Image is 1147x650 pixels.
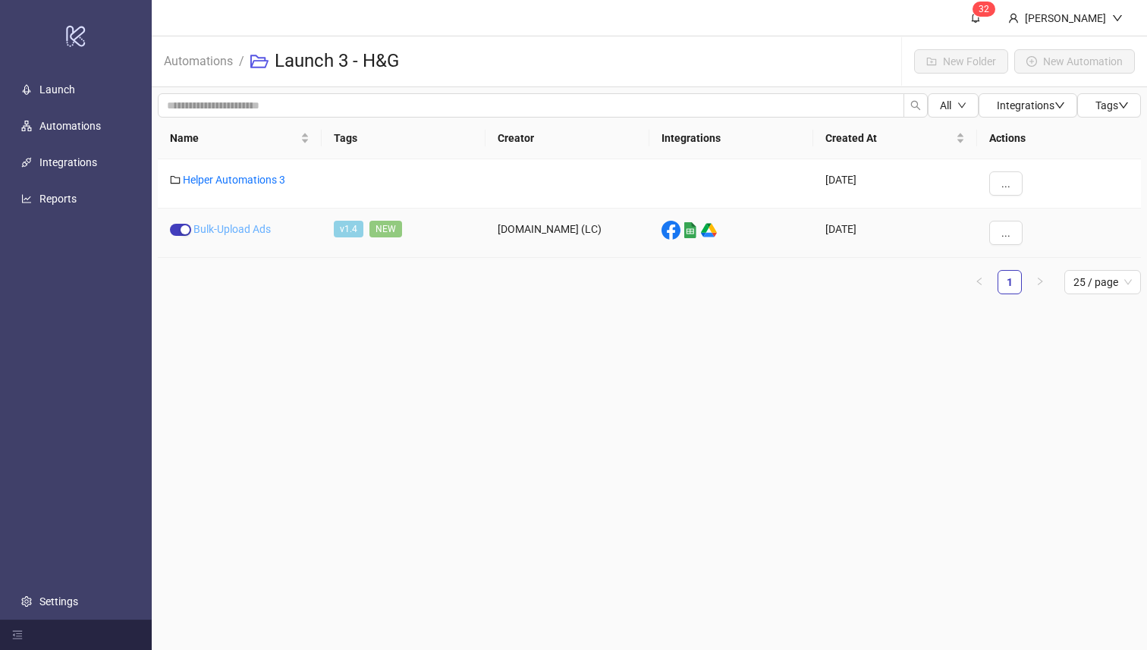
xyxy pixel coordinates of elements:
span: right [1035,277,1045,286]
a: Reports [39,193,77,206]
span: NEW [369,221,402,237]
span: Integrations [997,99,1065,111]
span: user [1008,13,1019,24]
span: ... [1001,227,1010,239]
a: Helper Automations 3 [183,174,285,186]
h3: Launch 3 - H&G [275,49,399,74]
span: v1.4 [334,221,363,237]
th: Integrations [649,118,813,159]
a: Bulk-Upload Ads [193,223,271,235]
span: left [975,277,984,286]
a: Integrations [39,157,97,169]
button: Integrationsdown [979,93,1077,118]
span: folder [170,174,181,185]
th: Actions [977,118,1141,159]
button: New Folder [914,49,1008,74]
a: 1 [998,271,1021,294]
th: Name [158,118,322,159]
span: down [1118,100,1129,111]
span: bell [970,12,981,23]
sup: 32 [973,2,995,17]
li: 1 [998,270,1022,294]
span: 25 / page [1073,271,1132,294]
button: ... [989,171,1023,196]
th: Created At [813,118,977,159]
span: menu-fold [12,630,23,640]
li: Next Page [1028,270,1052,294]
div: [DATE] [813,159,977,209]
span: All [940,99,951,111]
button: ... [989,221,1023,245]
span: folder-open [250,52,269,71]
div: Page Size [1064,270,1141,294]
span: Tags [1095,99,1129,111]
span: Created At [825,130,953,146]
span: down [1112,13,1123,24]
a: Launch [39,84,75,96]
span: 2 [984,4,989,14]
span: 3 [979,4,984,14]
span: down [957,101,966,110]
div: [DATE] [813,209,977,258]
span: search [910,100,921,111]
li: / [239,37,244,86]
button: New Automation [1014,49,1135,74]
a: Automations [161,52,236,68]
a: Automations [39,121,101,133]
button: Tagsdown [1077,93,1141,118]
th: Tags [322,118,486,159]
button: right [1028,270,1052,294]
div: [DOMAIN_NAME] (LC) [486,209,649,258]
li: Previous Page [967,270,991,294]
button: left [967,270,991,294]
span: down [1054,100,1065,111]
a: Settings [39,595,78,608]
th: Creator [486,118,649,159]
button: Alldown [928,93,979,118]
span: ... [1001,177,1010,190]
div: [PERSON_NAME] [1019,10,1112,27]
span: Name [170,130,297,146]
